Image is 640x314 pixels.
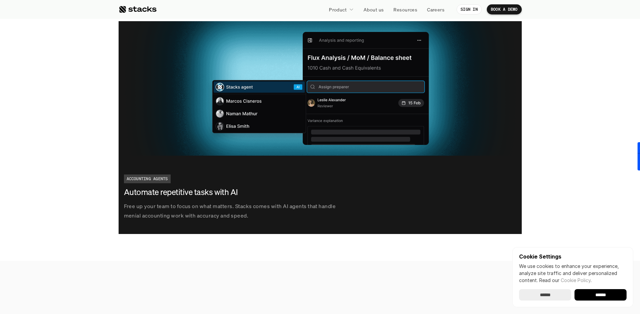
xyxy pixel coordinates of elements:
[461,7,478,12] p: SIGN IN
[487,4,522,14] a: BOOK A DEMO
[393,6,417,13] p: Resources
[119,21,522,234] a: Free up your team to focus on what matters. Stacks comes with AI agents that handle menial accoun...
[423,3,449,15] a: Careers
[491,7,518,12] p: BOOK A DEMO
[124,187,309,198] h3: Automate repetitive tasks with AI
[519,254,627,259] p: Cookie Settings
[539,277,592,283] span: Read our .
[127,176,168,181] h2: ACCOUNTING AGENTS
[561,277,591,283] a: Cookie Policy
[329,6,347,13] p: Product
[519,263,627,284] p: We use cookies to enhance your experience, analyze site traffic and deliver personalized content.
[457,4,482,14] a: SIGN IN
[364,6,384,13] p: About us
[427,6,444,13] p: Careers
[124,201,342,221] p: Free up your team to focus on what matters. Stacks comes with AI agents that handle menial accoun...
[389,3,421,15] a: Resources
[359,3,388,15] a: About us
[79,156,109,160] a: Privacy Policy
